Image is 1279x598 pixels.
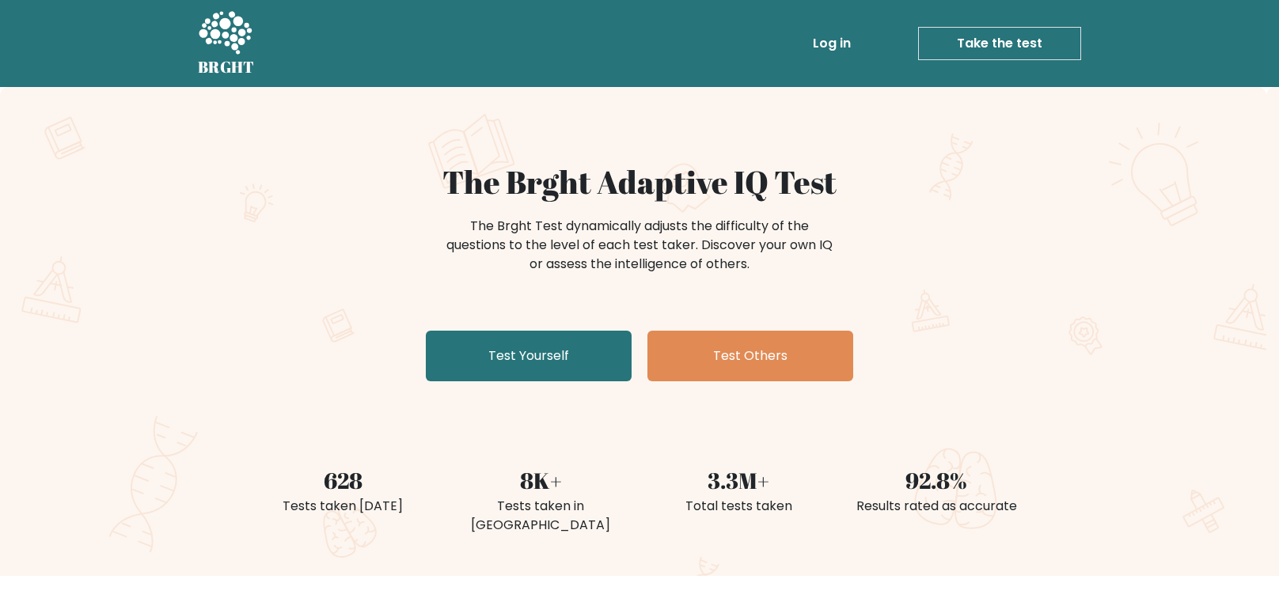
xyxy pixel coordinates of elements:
h5: BRGHT [198,58,255,77]
a: Test Yourself [426,331,632,381]
div: 8K+ [451,464,630,497]
div: 3.3M+ [649,464,828,497]
div: Tests taken in [GEOGRAPHIC_DATA] [451,497,630,535]
div: Tests taken [DATE] [253,497,432,516]
div: Results rated as accurate [847,497,1026,516]
div: Total tests taken [649,497,828,516]
a: Test Others [647,331,853,381]
a: Log in [806,28,857,59]
div: The Brght Test dynamically adjusts the difficulty of the questions to the level of each test take... [442,217,837,274]
a: Take the test [918,27,1081,60]
div: 628 [253,464,432,497]
a: BRGHT [198,6,255,81]
h1: The Brght Adaptive IQ Test [253,163,1026,201]
div: 92.8% [847,464,1026,497]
